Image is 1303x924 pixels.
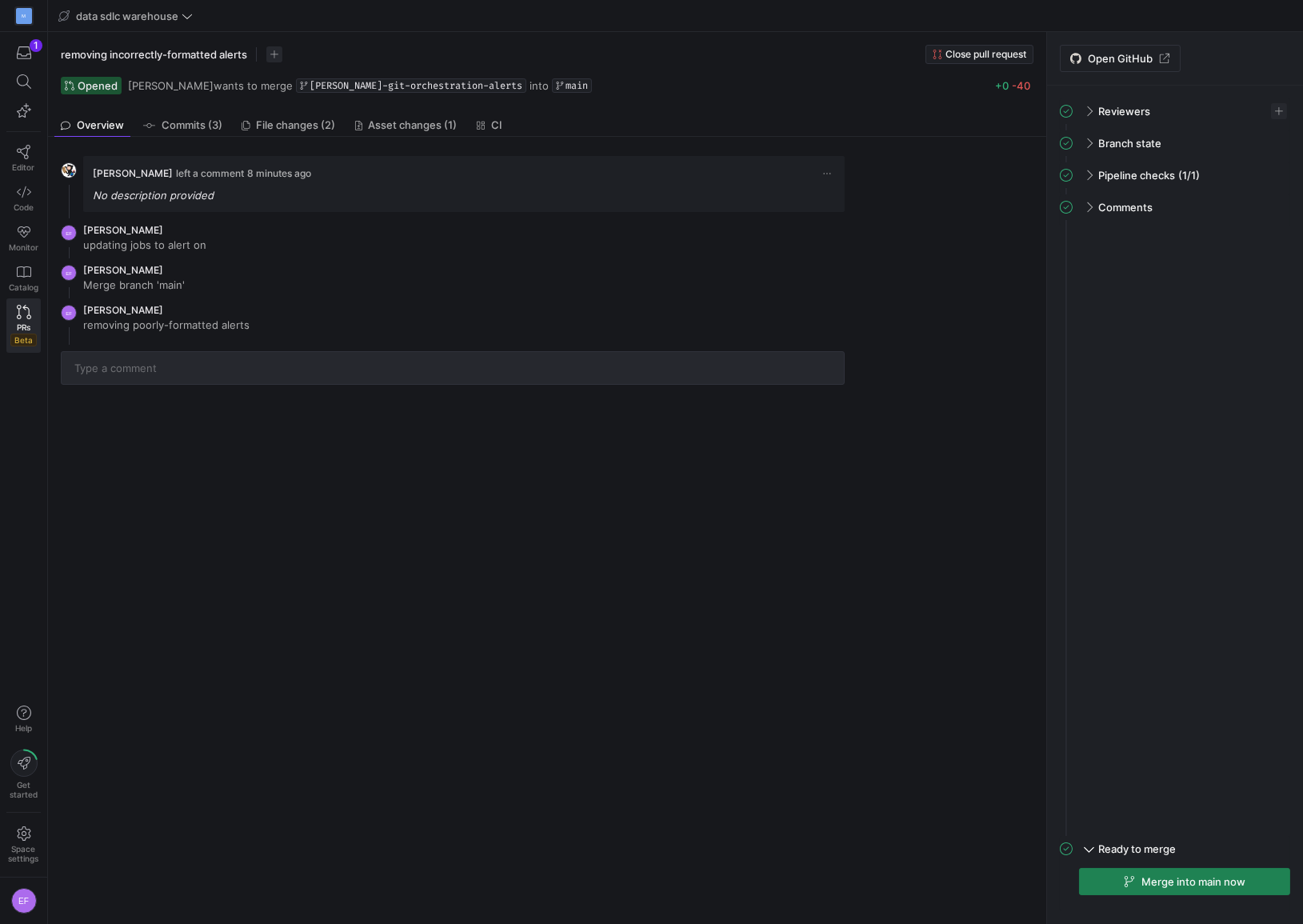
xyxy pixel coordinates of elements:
span: [PERSON_NAME] [93,167,173,179]
button: Close pull request [925,45,1033,64]
span: Opened [78,79,118,92]
p: Merge branch 'main' [83,278,185,292]
span: -40 [1012,79,1030,92]
div: EF [61,305,77,321]
span: File changes (2) [257,120,336,130]
a: Open GitHub [1060,45,1181,72]
span: Space settings [9,844,39,863]
button: data sdlc warehouse [54,6,197,26]
span: +0 [995,79,1009,92]
p: updating jobs to alert on [83,238,206,252]
p: removing poorly-formatted alerts [83,318,250,332]
button: 1 [6,38,41,67]
mat-expansion-panel-header: Pipeline checks(1/1) [1060,162,1290,188]
a: [PERSON_NAME]-git-orchestration-alerts [296,78,526,93]
span: Ready to merge [1098,842,1176,855]
span: PRs [17,322,30,332]
span: Code [14,202,34,212]
mat-expansion-panel-header: Ready to merge [1060,836,1290,862]
span: removing incorrectly-formatted alerts [61,48,247,61]
span: [PERSON_NAME]-git-orchestration-alerts [310,80,522,91]
mat-expansion-panel-header: Reviewers [1060,98,1290,124]
span: Help [14,723,34,733]
span: Editor [13,162,35,172]
span: into [530,79,549,92]
span: 8 minutes ago [247,167,311,179]
mat-expansion-panel-header: Branch state [1060,130,1290,156]
div: M [16,8,32,24]
span: data sdlc warehouse [76,10,178,22]
a: Catalog [6,258,41,298]
span: Open GitHub [1088,52,1153,65]
span: Monitor [9,242,38,252]
span: Reviewers [1098,105,1150,118]
button: Merge into main now [1079,868,1290,895]
span: Close pull request [945,49,1026,60]
button: EF [6,884,41,918]
a: PRsBeta [6,298,41,353]
button: Help [6,698,41,740]
img: https://avatars.githubusercontent.com/u/3917814?v=4 [61,162,77,178]
em: No description provided [93,189,214,202]
button: Getstarted [6,743,41,806]
span: (1/1) [1178,169,1200,182]
span: [PERSON_NAME] [128,79,214,92]
a: Code [6,178,41,218]
div: Ready to merge [1060,868,1290,911]
div: EF [61,265,77,281]
a: Editor [6,138,41,178]
span: [PERSON_NAME] [83,304,163,316]
span: Beta [10,334,37,346]
span: [PERSON_NAME] [83,224,163,236]
span: Branch state [1098,137,1161,150]
span: wants to merge [128,79,293,92]
div: EF [61,225,77,241]
a: Spacesettings [6,819,41,870]
span: Get started [10,780,38,799]
input: Type a comment [74,362,831,374]
span: left a comment [176,168,244,179]
span: Catalog [9,282,38,292]
span: CI [491,120,502,130]
div: EF [11,888,37,914]
a: Monitor [6,218,41,258]
span: Pipeline checks [1098,169,1175,182]
span: [PERSON_NAME] [83,264,163,276]
span: Commits (3) [162,120,222,130]
span: Comments [1098,201,1153,214]
a: M [6,2,41,30]
div: 1 [30,39,42,52]
span: Asset changes (1) [369,120,458,130]
span: main [566,80,588,91]
span: Merge into main now [1141,875,1245,888]
mat-expansion-panel-header: Comments [1060,194,1290,220]
a: main [552,78,592,93]
span: Overview [77,120,124,130]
